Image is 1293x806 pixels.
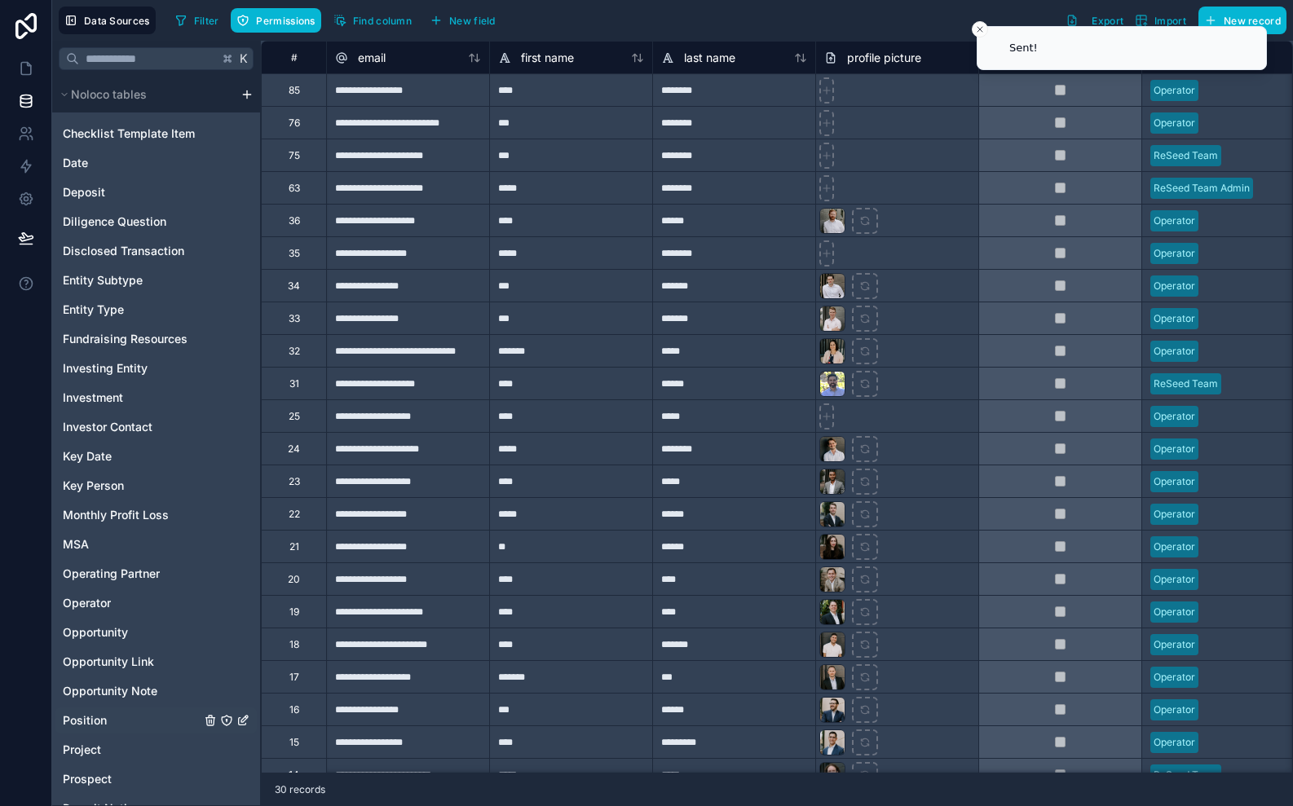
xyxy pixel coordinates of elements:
[328,8,417,33] button: Find column
[1154,507,1195,522] div: Operator
[289,345,300,358] div: 32
[289,377,299,390] div: 31
[289,247,300,260] div: 35
[289,508,300,521] div: 22
[289,117,300,130] div: 76
[1154,214,1195,228] div: Operator
[1154,768,1218,782] div: ReSeed Team
[289,410,300,423] div: 25
[238,53,249,64] span: K
[684,50,735,66] span: last name
[1192,7,1286,34] a: New record
[1154,474,1195,489] div: Operator
[289,769,299,782] div: 14
[289,312,300,325] div: 33
[289,84,300,97] div: 85
[289,703,299,716] div: 16
[1009,40,1038,56] div: Sent!
[424,8,501,33] button: New field
[289,149,300,162] div: 75
[449,15,496,27] span: New field
[288,573,300,586] div: 20
[1154,279,1195,293] div: Operator
[1198,7,1286,34] button: New record
[1154,311,1195,326] div: Operator
[1154,637,1195,652] div: Operator
[231,8,327,33] a: Permissions
[1154,670,1195,685] div: Operator
[289,736,299,749] div: 15
[289,606,299,619] div: 19
[1154,540,1195,554] div: Operator
[256,15,315,27] span: Permissions
[274,51,314,64] div: #
[1154,246,1195,261] div: Operator
[1154,605,1195,619] div: Operator
[169,8,225,33] button: Filter
[289,182,300,195] div: 63
[84,15,150,27] span: Data Sources
[289,671,299,684] div: 17
[353,15,412,27] span: Find column
[1154,181,1250,196] div: ReSeed Team Admin
[1154,148,1218,163] div: ReSeed Team
[521,50,574,66] span: first name
[59,7,156,34] button: Data Sources
[972,21,988,37] button: Close toast
[1154,702,1195,717] div: Operator
[289,214,300,227] div: 36
[1154,83,1195,98] div: Operator
[289,475,300,488] div: 23
[1060,7,1129,34] button: Export
[1154,377,1218,391] div: ReSeed Team
[1154,442,1195,456] div: Operator
[289,638,299,651] div: 18
[1154,344,1195,359] div: Operator
[288,443,300,456] div: 24
[275,783,325,796] span: 30 records
[289,540,299,553] div: 21
[847,50,921,66] span: profile picture
[1154,409,1195,424] div: Operator
[1154,116,1195,130] div: Operator
[358,50,386,66] span: email
[288,280,300,293] div: 34
[231,8,320,33] button: Permissions
[1154,572,1195,587] div: Operator
[1129,7,1192,34] button: Import
[194,15,219,27] span: Filter
[1154,735,1195,750] div: Operator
